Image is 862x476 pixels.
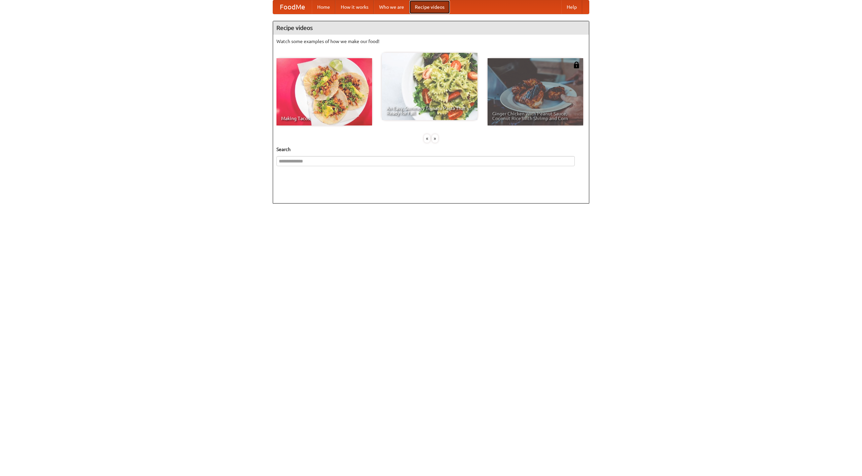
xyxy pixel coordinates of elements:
p: Watch some examples of how we make our food! [276,38,586,45]
div: » [432,134,438,143]
img: 483408.png [573,62,580,68]
span: Making Tacos [281,116,367,121]
h4: Recipe videos [273,21,589,35]
a: Recipe videos [409,0,450,14]
a: Home [312,0,335,14]
a: Making Tacos [276,58,372,125]
a: FoodMe [273,0,312,14]
div: « [424,134,430,143]
span: An Easy, Summery Tomato Pasta That's Ready for Fall [387,106,473,115]
a: Who we are [374,0,409,14]
a: Help [561,0,582,14]
h5: Search [276,146,586,153]
a: An Easy, Summery Tomato Pasta That's Ready for Fall [382,53,477,120]
a: How it works [335,0,374,14]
